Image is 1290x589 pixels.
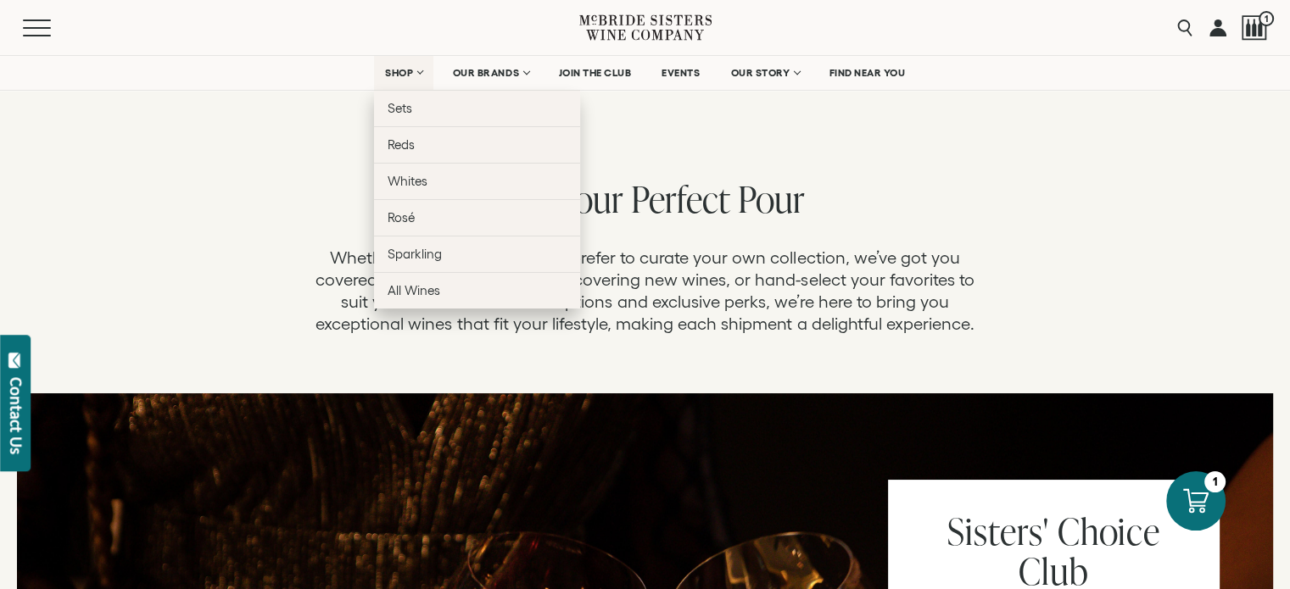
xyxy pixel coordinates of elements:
span: FIND NEAR YOU [829,67,906,79]
span: Reds [388,137,415,152]
a: Whites [374,163,580,199]
a: Sparkling [374,236,580,272]
span: SHOP [385,67,414,79]
a: SHOP [374,56,433,90]
a: All Wines [374,272,580,308]
span: All Wines [388,283,440,297]
button: Mobile Menu Trigger [23,19,84,36]
span: Rosé [388,210,415,225]
a: Rosé [374,199,580,236]
a: FIND NEAR YOU [818,56,917,90]
span: Sisters' [947,506,1049,556]
a: Sets [374,90,580,126]
span: Perfect [631,174,730,224]
a: OUR STORY [719,56,810,90]
p: Whether you love a surprise or prefer to curate your own collection, we’ve got you covered. Exper... [306,247,985,335]
div: Contact Us [8,377,25,454]
span: Whites [388,174,427,188]
span: Your [557,174,623,224]
span: 1 [1259,11,1274,26]
div: 1 [1204,471,1226,492]
span: Choice [1058,506,1160,556]
span: OUR BRANDS [453,67,519,79]
span: OUR STORY [730,67,790,79]
a: Reds [374,126,580,163]
a: EVENTS [651,56,711,90]
span: EVENTS [662,67,700,79]
span: Sparkling [388,247,442,261]
span: Sets [388,101,412,115]
span: Pour [738,174,805,224]
a: JOIN THE CLUB [548,56,643,90]
span: JOIN THE CLUB [559,67,632,79]
a: OUR BRANDS [442,56,539,90]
